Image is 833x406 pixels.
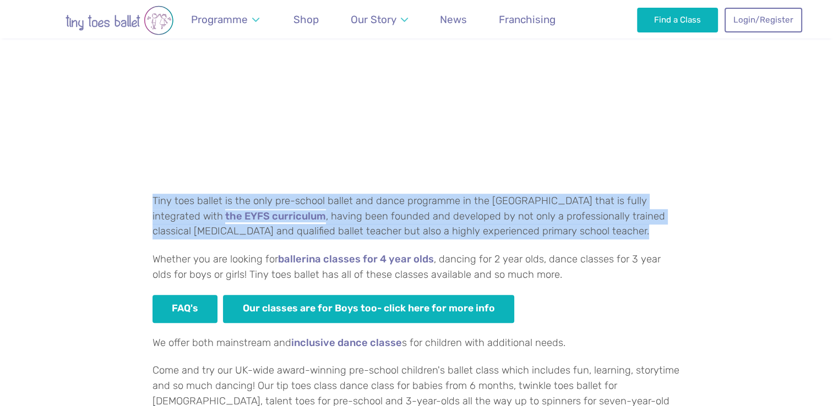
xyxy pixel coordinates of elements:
[435,7,472,32] a: News
[191,13,248,26] span: Programme
[153,194,681,239] p: Tiny toes ballet is the only pre-school ballet and dance programme in the [GEOGRAPHIC_DATA] that ...
[278,254,434,265] a: ballerina classes for 4 year olds
[637,8,718,32] a: Find a Class
[153,295,218,323] a: FAQ's
[293,13,319,26] span: Shop
[153,252,681,282] p: Whether you are looking for , dancing for 2 year olds, dance classes for 3 year olds for boys or ...
[186,7,265,32] a: Programme
[440,13,467,26] span: News
[153,3,461,177] iframe: YouTube video player
[725,8,802,32] a: Login/Register
[225,211,326,222] a: the EYFS curriculum
[494,7,561,32] a: Franchising
[31,6,208,35] img: tiny toes ballet
[499,13,556,26] span: Franchising
[153,336,681,351] p: We offer both mainstream and s for children with additional needs.
[345,7,413,32] a: Our Story
[351,13,396,26] span: Our Story
[288,7,324,32] a: Shop
[223,295,514,323] a: Our classes are for Boys too- click here for more info
[291,338,402,349] a: inclusive dance classe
